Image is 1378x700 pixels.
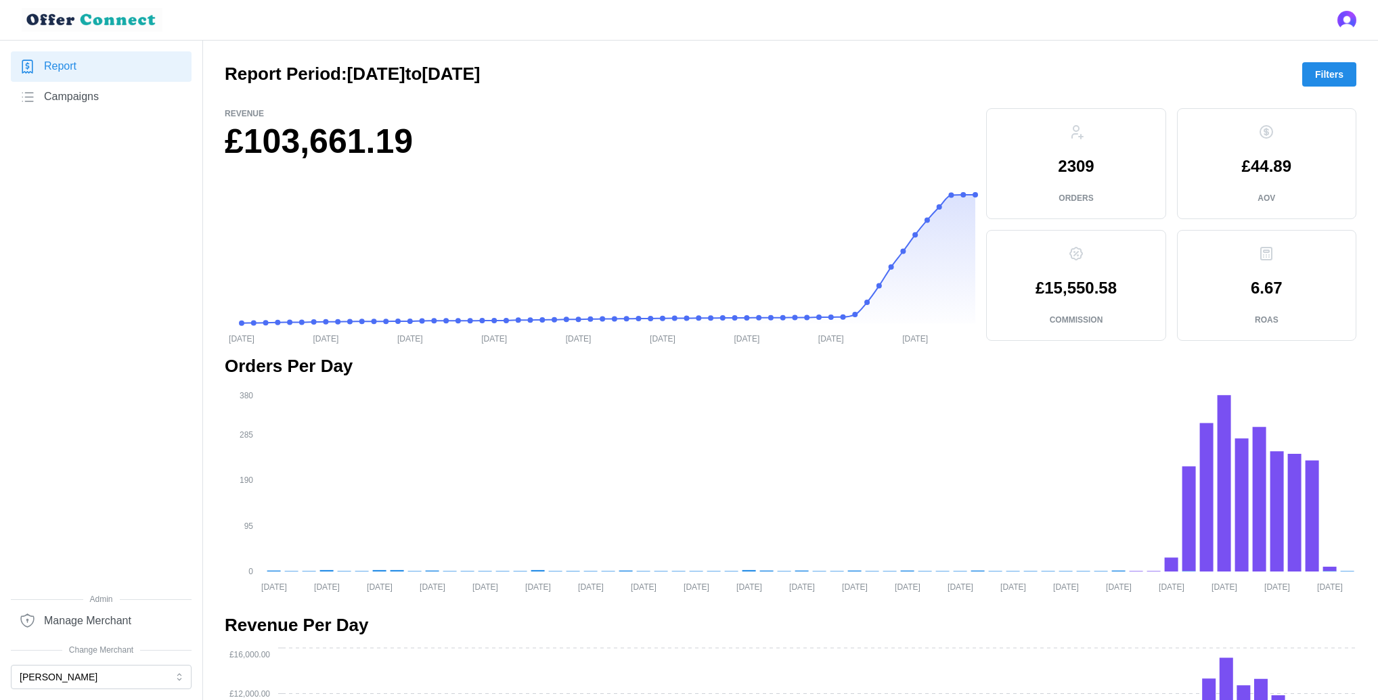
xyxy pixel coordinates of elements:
tspan: 0 [248,567,253,576]
tspan: £16,000.00 [229,650,270,659]
tspan: [DATE] [736,582,762,591]
tspan: £12,000.00 [229,689,270,699]
tspan: [DATE] [1264,582,1290,591]
tspan: [DATE] [1212,582,1237,591]
a: Report [11,51,192,82]
p: £15,550.58 [1036,280,1117,296]
tspan: 95 [244,521,254,531]
tspan: 285 [240,430,253,440]
p: AOV [1258,193,1275,204]
span: Admin [11,593,192,606]
tspan: [DATE] [734,333,759,343]
p: Commission [1050,314,1103,326]
span: Filters [1315,63,1343,86]
span: Change Merchant [11,644,192,657]
button: Open user button [1337,11,1356,30]
h1: £103,661.19 [225,120,975,164]
tspan: [DATE] [1053,582,1079,591]
span: Report [44,58,76,75]
p: 6.67 [1251,280,1283,296]
img: loyalBe Logo [22,8,162,32]
span: Campaigns [44,89,99,106]
tspan: [DATE] [481,333,507,343]
tspan: [DATE] [1106,582,1132,591]
a: Campaigns [11,82,192,112]
button: [PERSON_NAME] [11,665,192,689]
tspan: [DATE] [842,582,868,591]
h2: Report Period: [DATE] to [DATE] [225,62,480,86]
tspan: [DATE] [578,582,604,591]
tspan: [DATE] [902,333,928,343]
p: Orders [1059,193,1093,204]
tspan: [DATE] [1159,582,1184,591]
tspan: [DATE] [818,333,844,343]
tspan: 190 [240,475,253,485]
tspan: [DATE] [525,582,551,591]
tspan: [DATE] [948,582,973,591]
tspan: [DATE] [566,333,592,343]
tspan: [DATE] [472,582,498,591]
tspan: [DATE] [367,582,393,591]
a: Manage Merchant [11,605,192,636]
p: ROAS [1255,314,1279,326]
p: £44.89 [1242,158,1291,174]
tspan: [DATE] [229,333,254,343]
tspan: 380 [240,390,253,400]
tspan: [DATE] [261,582,287,591]
tspan: [DATE] [313,333,339,343]
p: 2309 [1058,158,1094,174]
tspan: [DATE] [789,582,815,591]
tspan: [DATE] [895,582,920,591]
button: Filters [1302,62,1356,87]
tspan: [DATE] [420,582,445,591]
h2: Revenue Per Day [225,613,1356,637]
tspan: [DATE] [650,333,675,343]
tspan: [DATE] [314,582,340,591]
h2: Orders Per Day [225,354,1356,378]
tspan: [DATE] [397,333,423,343]
tspan: [DATE] [1317,582,1343,591]
tspan: [DATE] [1000,582,1026,591]
tspan: [DATE] [684,582,709,591]
tspan: [DATE] [631,582,657,591]
p: Revenue [225,108,975,120]
span: Manage Merchant [44,613,131,630]
img: 's logo [1337,11,1356,30]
